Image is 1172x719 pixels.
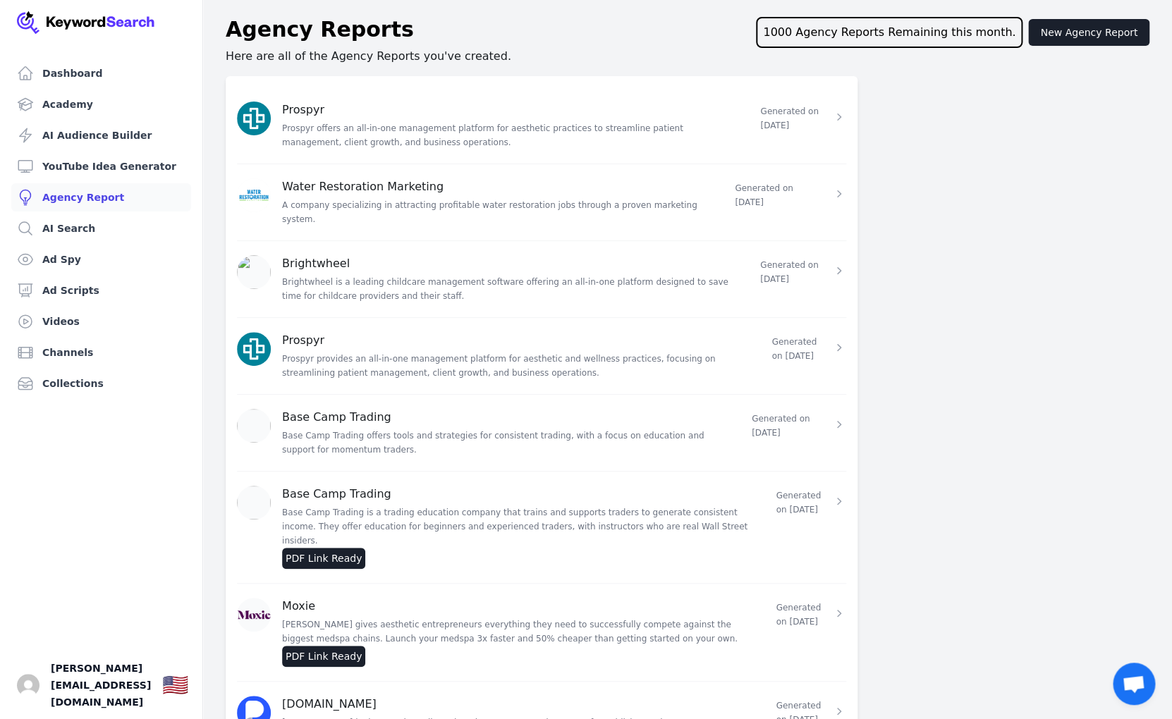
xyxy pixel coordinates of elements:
p: Generated on [776,601,821,629]
time: [DATE] [789,505,818,515]
time: [DATE] [735,197,764,207]
a: AI Audience Builder [11,121,191,149]
a: Base Camp Trading [282,410,391,424]
a: AI Search [11,214,191,242]
img: Greg Kopyltsov [17,674,39,696]
a: Generated on [DATE] [752,409,846,457]
a: Brightwheel is a leading childcare management software offering an all-in-one platform designed t... [282,275,743,303]
a: Water Restoration Marketing [282,180,444,193]
a: Generated on [DATE] [771,332,846,380]
button: PDF Link Ready [282,646,365,667]
a: Dashboard [11,59,191,87]
a: Prospyr [282,103,324,116]
time: [DATE] [760,274,789,284]
button: Open user button [17,674,39,696]
a: Prospyr provides an all-in-one management platform for aesthetic and wellness practices, focusing... [282,352,755,380]
a: [PERSON_NAME] gives aesthetic entrepreneurs everything they need to successfully compete against ... [282,617,759,646]
a: Generated on [DATE] [760,255,846,303]
a: Ad Spy [11,245,191,274]
time: [DATE] [789,617,818,627]
button: 🇺🇸 [162,671,188,699]
a: Base Camp Trading is a trading education company that trains and supports traders to generate con... [282,505,759,548]
a: Generated on [DATE] [735,178,846,226]
p: Generated on [760,104,821,133]
span: [PERSON_NAME][EMAIL_ADDRESS][DOMAIN_NAME] [51,660,151,711]
div: 1000 Agency Reports Remaining this month. [756,17,1023,48]
a: Ad Scripts [11,276,191,305]
p: Generated on [752,412,821,440]
a: Videos [11,307,191,336]
p: Generated on [760,258,821,286]
a: YouTube Idea Generator [11,152,191,180]
a: Generated on [DATE] [760,102,846,149]
button: PDF Link Ready [282,548,365,569]
div: Open chat [1113,663,1155,705]
a: Generated on [DATE] [776,486,846,569]
time: [DATE] [752,428,781,438]
a: Base Camp Trading offers tools and strategies for consistent trading, with a focus on education a... [282,429,735,457]
img: Your Company [17,11,155,34]
div: 🇺🇸 [162,672,188,698]
a: [DOMAIN_NAME] [282,697,377,711]
a: Prospyr offers an all-in-one management platform for aesthetic practices to streamline patient ma... [282,121,743,149]
a: Generated on [DATE] [776,598,846,667]
a: A company specializing in attracting profitable water restoration jobs through a proven marketing... [282,198,718,226]
button: New Agency Report [1028,19,1149,46]
a: Agency Report [11,183,191,211]
p: Generated on [735,181,821,209]
a: Collections [11,369,191,398]
p: Generated on [771,335,821,363]
h1: Agency Reports [226,17,414,48]
p: Generated on [776,488,821,517]
a: Academy [11,90,191,118]
a: PDF Link Ready [282,649,365,663]
time: [DATE] [785,351,814,361]
time: [DATE] [760,121,789,130]
a: Base Camp Trading [282,487,391,500]
div: Here are all of the Agency Reports you've created. [203,17,1172,65]
a: Prospyr [282,333,324,347]
a: PDF Link Ready [282,551,365,565]
a: Channels [11,338,191,367]
a: Moxie [282,599,315,613]
a: Brightwheel [282,257,350,270]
